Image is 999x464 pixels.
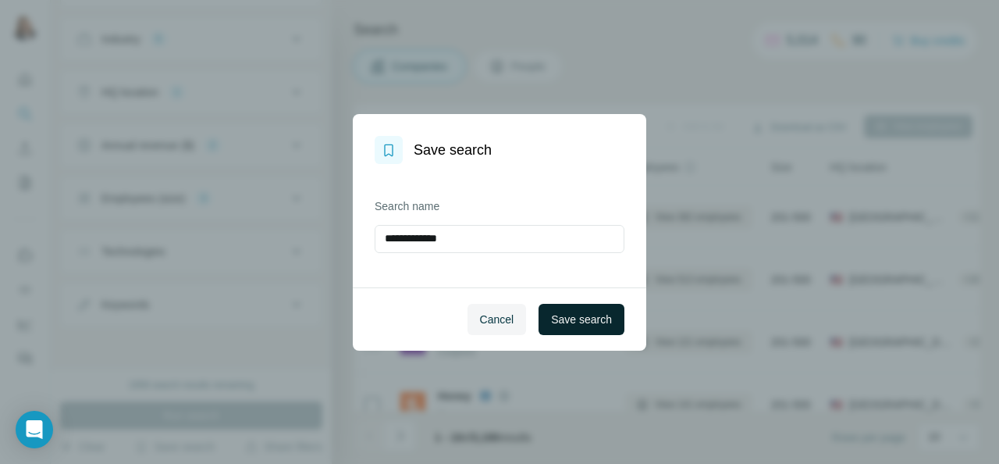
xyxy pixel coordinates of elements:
button: Save search [539,304,624,335]
span: Save search [551,312,612,327]
span: Cancel [480,312,514,327]
h1: Save search [414,139,492,161]
label: Search name [375,198,624,214]
button: Cancel [468,304,527,335]
div: Open Intercom Messenger [16,411,53,448]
